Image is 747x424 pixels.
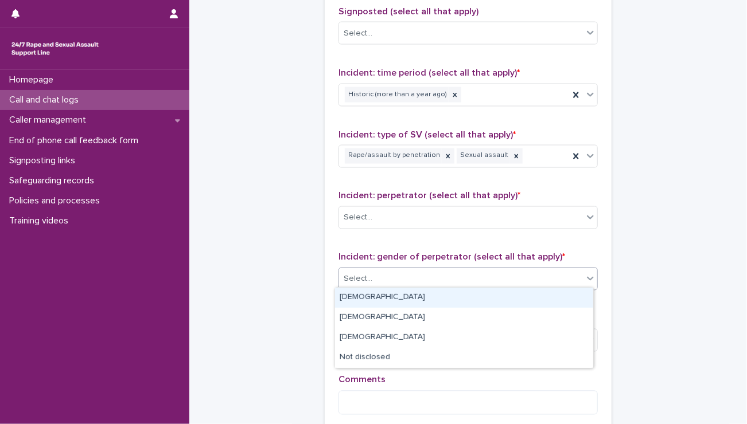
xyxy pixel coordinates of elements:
p: Training videos [5,215,77,226]
div: Rape/assault by penetration [345,148,442,164]
span: Incident: time period (select all that apply) [339,68,520,77]
p: Signposting links [5,155,84,166]
p: Caller management [5,115,95,125]
p: Homepage [5,74,63,85]
span: Incident: type of SV (select all that apply) [339,130,516,139]
div: Select... [344,273,372,285]
span: Signposted (select all that apply) [339,7,478,16]
div: Select... [344,212,372,224]
p: Call and chat logs [5,95,88,105]
div: Select... [344,28,372,40]
div: Sexual assault [457,148,510,164]
div: Female [335,308,593,328]
span: Incident: gender of perpetrator (select all that apply) [339,253,565,262]
div: Not disclosed [335,348,593,368]
div: Male [335,288,593,308]
p: Policies and processes [5,195,109,206]
div: Historic (more than a year ago) [345,87,449,103]
p: Safeguarding records [5,175,103,186]
p: End of phone call feedback form [5,135,147,146]
img: rhQMoQhaT3yELyF149Cw [9,37,101,60]
div: Non-binary [335,328,593,348]
span: Incident: perpetrator (select all that apply) [339,191,520,201]
span: Comments [339,375,386,384]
